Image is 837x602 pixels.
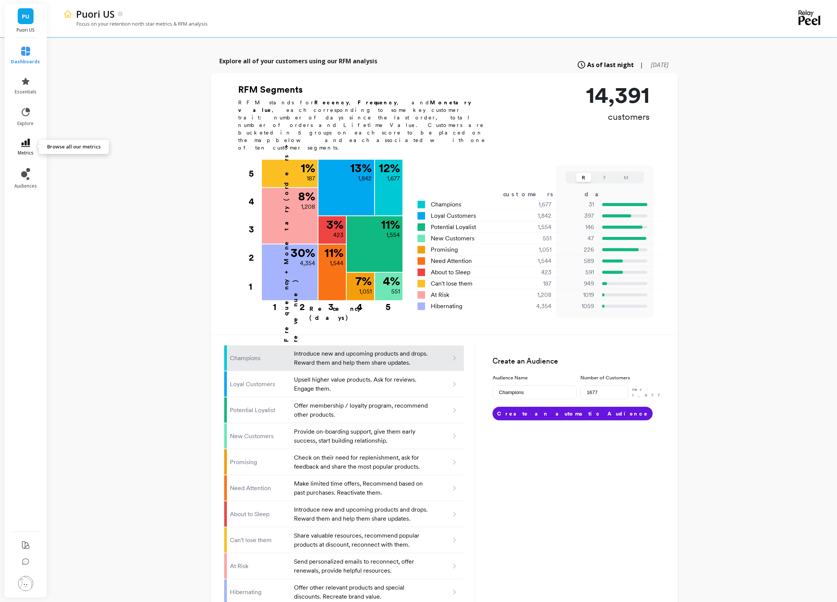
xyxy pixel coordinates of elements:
span: Need Attention [431,257,472,266]
p: Introduce new and upcoming products and drops. Reward them and help them share updates. [294,349,429,367]
div: 423 [506,268,560,277]
div: 1 [259,301,290,309]
span: Loyal Customers [431,211,476,220]
p: 31 [561,200,594,209]
p: Can't lose them [230,536,289,545]
button: M [618,173,633,182]
p: 14,391 [586,84,650,106]
p: Provide on-boarding support, give them early success, start building relationship. [294,427,429,445]
img: profile picture [18,576,33,591]
p: Upsell higher value products. Ask for reviews. Engage them. [294,375,429,393]
h3: Create an Audience [493,356,664,367]
p: Explore all of your customers using our RFM analysis [220,57,378,66]
div: 5 [249,160,261,188]
div: 3 [249,215,261,243]
p: Promising [230,458,289,467]
span: As of last night [588,60,634,69]
button: R [576,173,591,182]
p: 3 % [327,218,344,231]
div: 2 [288,301,317,309]
p: 423 [334,231,344,240]
p: Puori US [76,8,115,20]
p: Potential Loyalist [230,406,289,415]
p: Introduce new and upcoming products and drops. Reward them and help them share updates. [294,505,429,523]
p: 146 [561,223,594,232]
span: Promising [431,245,458,254]
button: F [597,173,612,182]
p: At Risk [230,562,289,571]
b: Recency [315,99,349,105]
p: 8 % [298,190,315,202]
p: 11 % [381,218,400,231]
button: Create an automatic Audience [493,407,653,420]
p: Loyal Customers [230,380,289,389]
span: Hibernating [431,302,463,311]
span: explore [18,121,34,127]
p: 30 % [291,247,315,259]
div: 5 [374,301,402,309]
span: About to Sleep [431,268,471,277]
p: Offer other relevant products and special discounts. Recreate brand value. [294,583,429,601]
p: 4,354 [300,259,315,268]
p: 589 [561,257,594,266]
p: RFM stands for , , and , each corresponding to some key customer trait: number of days since the ... [239,99,495,151]
p: 1059 [561,302,594,311]
p: Make limited time offers, Recommend based on past purchases. Reactivate them. [294,479,429,497]
p: 1,051 [360,287,372,296]
img: header icon [63,9,72,18]
p: 7 % [356,275,372,287]
p: 11 % [325,247,344,259]
div: 1,544 [506,257,560,266]
p: Champions [230,354,289,363]
p: max: 1,677 [632,386,664,399]
div: days [585,190,615,199]
div: 4,354 [506,302,560,311]
span: metrics [18,150,34,156]
input: e.g. 500 [580,385,628,399]
input: e.g. Black friday [493,385,576,399]
p: 1,544 [330,259,344,268]
span: At Risk [431,290,450,299]
div: 4 [249,188,261,215]
div: 4 [345,301,374,309]
p: Share valuable resources, recommend popular products at discount, reconnect with them. [294,531,429,549]
label: Audience Name [493,374,576,382]
div: 187 [506,279,560,288]
div: 551 [506,234,560,243]
p: 226 [561,245,594,254]
div: 1,842 [506,211,560,220]
span: audiences [14,183,37,189]
div: 2 [249,244,261,272]
span: dashboards [11,59,40,65]
p: 1,677 [387,174,400,183]
div: 1,677 [506,200,560,209]
p: New Customers [230,432,289,441]
span: essentials [15,89,37,95]
p: Check on their need for replenishment, ask for feedback and share the most popular products. [294,453,429,471]
p: 12 % [379,162,400,174]
p: 397 [561,211,594,220]
div: 1 [249,272,261,301]
div: customers [503,190,564,199]
div: 1,208 [506,290,560,299]
p: customers [586,111,650,123]
p: 1,842 [358,174,372,183]
p: 4 % [383,275,400,287]
div: 3 [317,301,345,309]
h2: RFM Segments [239,84,495,96]
p: Frequency + Monetary (orders + revenue) [282,119,300,342]
p: Need Attention [230,484,289,493]
p: 591 [561,268,594,277]
p: 949 [561,279,594,288]
p: Hibernating [230,588,289,597]
p: Puori US [12,27,40,33]
p: Focus on your retention north star metrics & RFM analysis [63,20,208,27]
p: 1 % [301,162,315,174]
div: 1,051 [506,245,560,254]
span: [DATE] [651,61,669,69]
p: 1,208 [301,202,315,211]
p: Offer membership / loyalty program, recommend other products. [294,401,429,419]
p: 187 [307,174,315,183]
p: Send personalized emails to reconnect, offer renewals, provide helpful resources. [294,557,429,575]
span: Can't lose them [431,279,473,288]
